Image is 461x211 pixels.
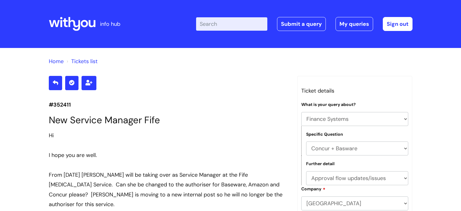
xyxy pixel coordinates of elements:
label: Company [301,185,326,192]
div: I hope you are well. [49,150,288,160]
p: #352411 [49,100,288,110]
a: My queries [336,17,373,31]
p: info hub [100,19,120,29]
a: Submit a query [277,17,326,31]
li: Tickets list [65,56,98,66]
li: Solution home [49,56,64,66]
div: From [DATE] [PERSON_NAME] will be taking over as Service Manager at the Fife [MEDICAL_DATA] Servi... [49,170,288,209]
a: Home [49,58,64,65]
div: | - [196,17,413,31]
a: Tickets list [71,58,98,65]
label: What is your query about? [301,102,356,107]
label: Specific Question [306,132,343,137]
div: Hi [49,131,288,140]
input: Search [196,17,267,31]
label: Further detail [306,161,335,166]
h3: Ticket details [301,86,409,96]
h1: New Service Manager Fife [49,114,288,126]
a: Sign out [383,17,413,31]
